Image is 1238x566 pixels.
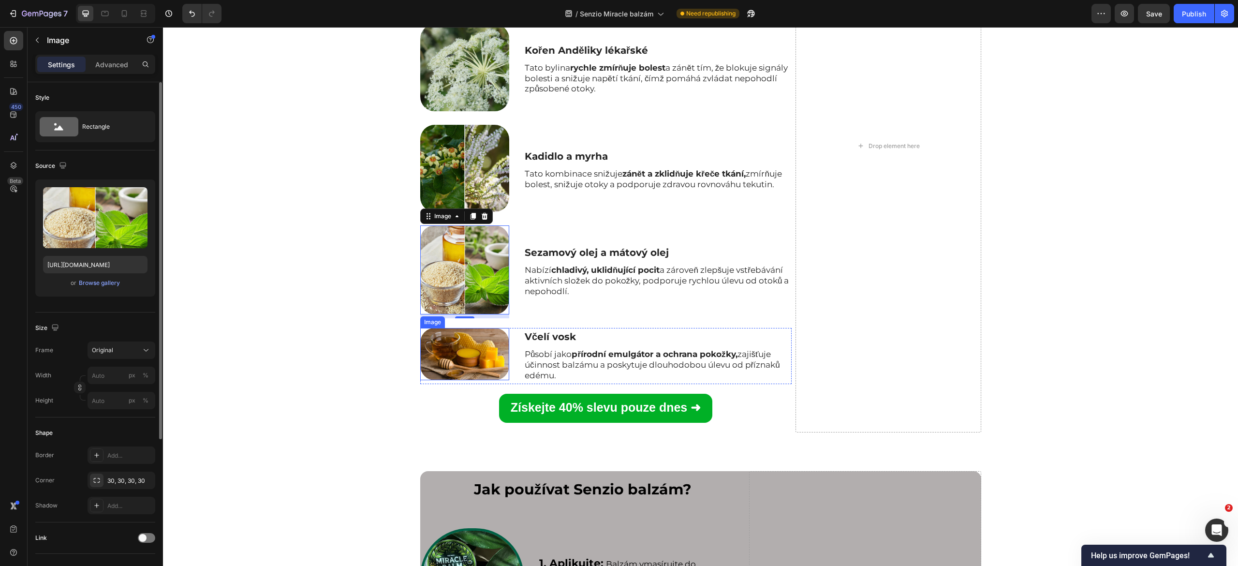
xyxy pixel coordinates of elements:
[706,115,757,123] div: Drop element here
[7,177,23,185] div: Beta
[107,502,153,510] div: Add...
[35,534,47,542] div: Link
[9,103,23,111] div: 450
[88,392,155,409] input: px%
[362,220,506,231] strong: Sezamový olej a mátový olej
[140,395,151,406] button: px
[82,116,141,138] div: Rectangle
[575,9,578,19] span: /
[362,322,617,353] span: Působí jako zajišťuje účinnost balzámu a poskytuje dlouhodobou úlevu od příznaků edému.
[71,277,76,289] span: or
[362,36,625,67] span: Tato bylina a zánět tím, že blokuje signály bolesti a snižuje napětí tkání, čímž pomáhá zvládat n...
[336,367,549,396] a: Získejte 40% slevu pouze dnes ➜
[362,304,413,315] strong: Včelí vosk
[35,501,58,510] div: Shadow
[35,322,61,335] div: Size
[35,476,55,485] div: Corner
[407,36,502,45] strong: rychle zmírňuje bolest
[580,9,653,19] span: Senzio Miracle balzám
[35,429,53,437] div: Shape
[311,453,529,471] strong: Jak používat Senzio balzám?
[35,160,69,173] div: Source
[1225,504,1233,512] span: 2
[1146,10,1162,18] span: Save
[1138,4,1170,23] button: Save
[35,371,51,380] label: Width
[348,373,538,387] strong: Získejte 40% slevu pouze dnes ➜
[126,395,138,406] button: %
[35,451,54,460] div: Border
[182,4,221,23] div: Undo/Redo
[376,530,441,543] strong: 1. Aplikujte:
[35,93,49,102] div: Style
[63,8,68,19] p: 7
[126,370,138,381] button: %
[129,371,135,380] div: px
[92,346,113,355] span: Original
[35,396,53,405] label: Height
[362,17,485,29] span: Kořen Anděliky lékařské
[409,322,574,332] strong: přírodní emulgátor a ochrana pokožky,
[43,256,147,273] input: https://example.com/image.jpg
[388,238,497,248] strong: chladivý, uklidňující pocit
[107,477,153,485] div: 30, 30, 30, 30
[257,98,347,185] img: gempages_552112045764379432-769ac9d0-2634-4812-81a9-c3760a45caf7.webp
[88,367,155,384] input: px%
[257,301,347,353] img: gempages_552112045764379432-2f1a10fc-f098-485b-95f3-d2285b886da5.jpg
[269,185,290,194] div: Image
[1174,4,1214,23] button: Publish
[35,346,53,355] label: Frame
[259,291,280,299] div: Image
[47,34,129,46] p: Image
[362,142,619,162] span: Tato kombinace snižuje zmírňuje bolest, snižuje otoky a podporuje zdravou rovnováhu tekutin.
[48,60,75,70] p: Settings
[362,238,626,269] span: Nabízí a zároveň zlepšuje vstřebávání aktivních složek do pokožky, podporuje rychlou úlevu od oto...
[686,9,736,18] span: Need republishing
[362,123,445,135] strong: Kadidlo a myrha
[257,198,347,288] img: gempages_552112045764379432-89fc7a91-fa98-4697-8427-3b9d7a43a062.webp
[88,342,155,359] button: Original
[129,396,135,405] div: px
[1091,550,1217,561] button: Show survey - Help us improve GemPages!
[143,396,148,405] div: %
[1182,9,1206,19] div: Publish
[95,60,128,70] p: Advanced
[1205,519,1228,542] iframe: Intercom live chat
[4,4,72,23] button: 7
[78,278,120,288] button: Browse gallery
[43,187,147,248] img: preview-image
[140,370,151,381] button: px
[163,27,1238,566] iframe: Design area
[459,142,583,151] strong: zánět a zklidňuje křeče tkání,
[79,279,120,287] div: Browse gallery
[1091,551,1205,560] span: Help us improve GemPages!
[107,451,153,460] div: Add...
[143,371,148,380] div: %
